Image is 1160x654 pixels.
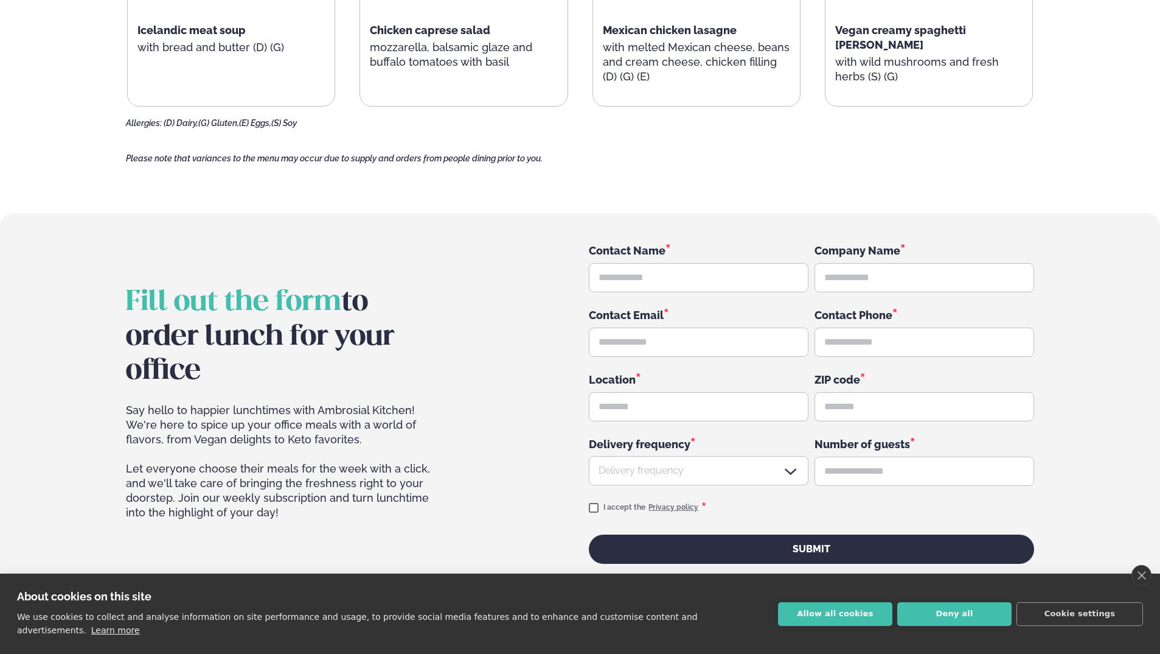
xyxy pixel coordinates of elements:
span: Vegan creamy spaghetti [PERSON_NAME] [835,24,966,51]
div: ZIP code [814,371,1034,387]
span: (G) Gluten, [198,118,239,128]
div: Number of guests [814,436,1034,452]
a: Privacy policy [648,503,698,513]
span: Fill out the form [126,289,341,316]
span: Chicken caprese salad [370,24,490,37]
a: Learn more [91,625,140,635]
div: Contact Name [589,242,808,258]
div: Contact Email [589,307,808,323]
div: Location [589,371,808,387]
div: I accept the [603,501,706,515]
p: with melted Mexican cheese, beans and cream cheese, chicken filling (D) (G) (E) [603,40,790,84]
button: Allow all cookies [778,602,892,626]
span: Please note that variances to the menu may occur due to supply and orders from people dining prio... [126,153,543,163]
span: Icelandic meat soup [137,24,246,37]
span: Mexican chicken lasagne [603,24,737,37]
p: with bread and butter (D) (G) [137,40,325,55]
div: Let everyone choose their meals for the week with a click, and we'll take care of bringing the fr... [126,403,446,564]
strong: About cookies on this site [17,590,151,603]
p: mozzarella, balsamic glaze and buffalo tomatoes with basil [370,40,557,69]
span: Say hello to happier lunchtimes with Ambrosial Kitchen! We're here to spice up your office meals ... [126,403,446,447]
a: close [1131,565,1151,586]
p: We use cookies to collect and analyse information on site performance and usage, to provide socia... [17,612,698,635]
button: Deny all [897,602,1012,626]
span: (S) Soy [271,118,297,128]
span: (E) Eggs, [239,118,271,128]
div: Delivery frequency [589,436,808,451]
p: with wild mushrooms and fresh herbs (S) (G) [835,55,1023,84]
h2: to order lunch for your office [126,286,446,388]
div: Contact Phone [814,307,1034,323]
span: (D) Dairy, [164,118,198,128]
button: Submit [589,535,1033,564]
span: Allergies: [126,118,162,128]
button: Cookie settings [1016,602,1143,626]
div: Company Name [814,242,1034,258]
